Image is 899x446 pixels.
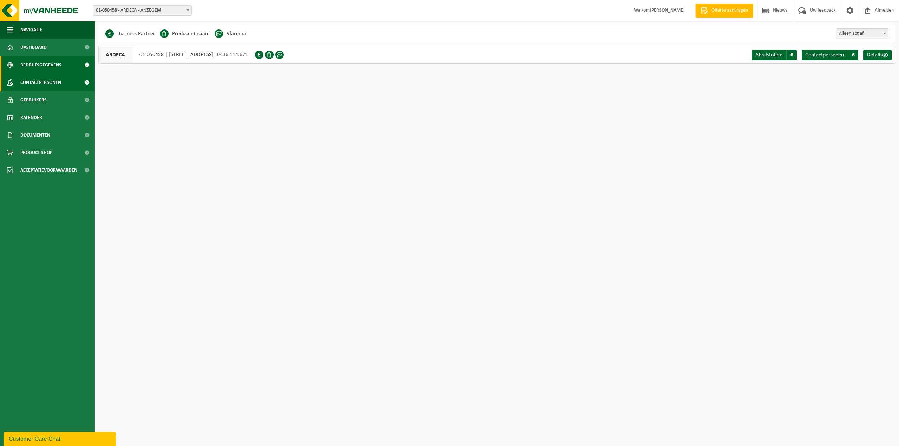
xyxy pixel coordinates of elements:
[863,50,892,60] a: Details
[105,28,155,39] li: Business Partner
[99,46,132,63] span: ARDECA
[98,46,255,64] div: 01-050458 | [STREET_ADDRESS] |
[755,52,782,58] span: Afvalstoffen
[20,91,47,109] span: Gebruikers
[650,8,685,13] strong: [PERSON_NAME]
[786,50,797,60] span: 6
[20,74,61,91] span: Contactpersonen
[217,52,248,58] span: 0436.114.671
[4,431,117,446] iframe: chat widget
[20,21,42,39] span: Navigatie
[20,144,52,161] span: Product Shop
[802,50,858,60] a: Contactpersonen 6
[20,109,42,126] span: Kalender
[695,4,753,18] a: Offerte aanvragen
[20,56,61,74] span: Bedrijfsgegevens
[93,5,192,16] span: 01-050458 - ARDECA - ANZEGEM
[836,28,888,39] span: Alleen actief
[20,161,77,179] span: Acceptatievoorwaarden
[160,28,210,39] li: Producent naam
[20,39,47,56] span: Dashboard
[867,52,882,58] span: Details
[752,50,797,60] a: Afvalstoffen 6
[215,28,246,39] li: Vlarema
[20,126,50,144] span: Documenten
[836,29,888,39] span: Alleen actief
[848,50,858,60] span: 6
[93,6,191,15] span: 01-050458 - ARDECA - ANZEGEM
[710,7,750,14] span: Offerte aanvragen
[805,52,844,58] span: Contactpersonen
